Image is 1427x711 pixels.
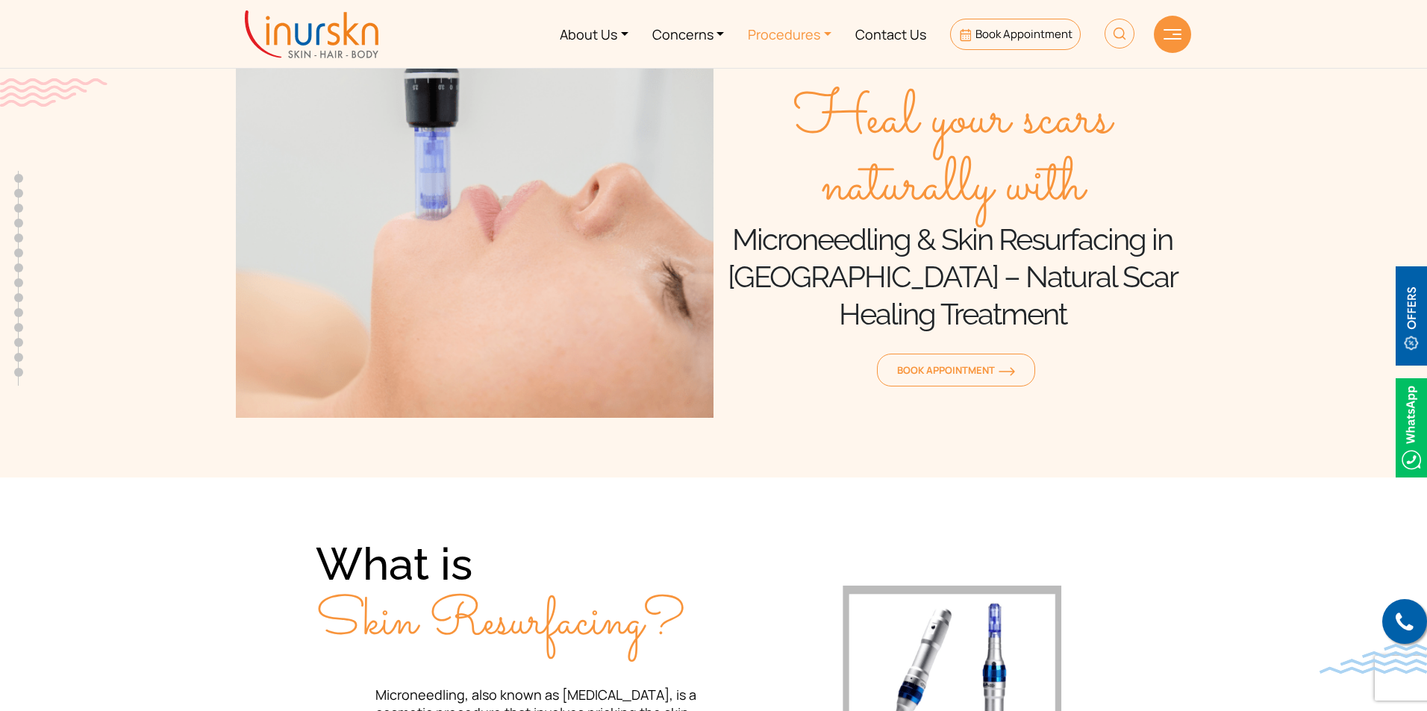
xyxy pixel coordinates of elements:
img: Whatsappicon [1396,378,1427,477]
img: hamLine.svg [1164,29,1181,40]
h2: What is [316,537,713,655]
h1: Microneedling & Skin Resurfacing in [GEOGRAPHIC_DATA] – Natural Scar Healing Treatment [713,221,1191,333]
span: Skin Resurfacing? [316,583,685,662]
a: Whatsappicon [1396,418,1427,434]
a: Concerns [640,6,737,62]
img: inurskn-logo [245,10,378,58]
span: Book Appointment [897,363,1015,377]
a: Contact Us [843,6,938,62]
span: Book Appointment [975,26,1072,42]
span: Heal your scars naturally with [713,87,1191,221]
a: Book Appointment [950,19,1081,50]
a: About Us [548,6,640,62]
a: Book Appointmentorange-arrow [877,354,1035,386]
img: orange-arrow [999,367,1015,376]
a: Procedures [736,6,843,62]
img: offerBt [1396,266,1427,366]
img: HeaderSearch [1105,19,1134,48]
img: bluewave [1320,644,1427,674]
